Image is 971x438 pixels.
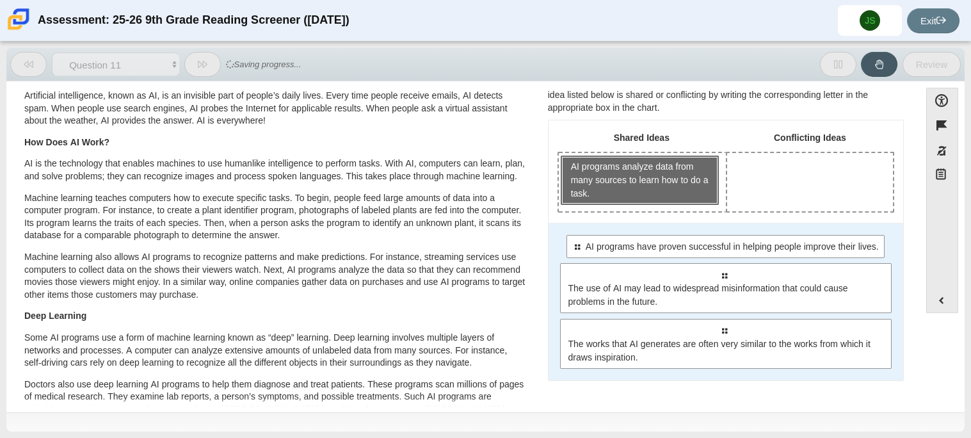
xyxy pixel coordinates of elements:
span: The use of AI may lead to widespread misinformation that could cause problems in the future. [568,282,885,309]
p: Doctors also use deep learning AI programs to help them diagnose and treat patients. These progra... [24,378,527,428]
button: Open Accessibility Menu [926,88,958,113]
span: The works that AI generates are often very similar to the works from which it draws inspiration. [568,337,885,364]
div: AI programs have proven successful in helping people improve their lives. [566,235,885,258]
button: Expand menu. Displays the button labels. [927,288,958,312]
div: 3 possible responses, select a response to begin moving the response to the desired drop area or ... [549,223,903,380]
th: Shared Ideas [558,129,726,152]
button: Flag item [926,113,958,138]
div: Assessment: 25-26 9th Grade Reading Screener ([DATE]) [38,5,349,36]
span: AI programs analyze data from many sources to learn how to do a task. [561,156,719,205]
span: Saving progress... [226,54,301,74]
th: Conflicting Ideas [726,129,894,152]
div: Drop response in row 1 of column 2 (Conflicting Ideas) [727,153,893,211]
div: Assessment items [13,88,913,407]
a: Exit [907,8,959,33]
button: Notepad [926,163,958,190]
p: Some AI programs use a form of machine learning known as “deep” learning. Deep learning involves ... [24,332,527,369]
span: AI programs analyze data from many sources to learn how to do a task. [571,160,712,200]
img: Carmen School of Science & Technology [5,6,32,33]
span: AI programs have proven successful in helping people improve their lives. [586,240,879,254]
p: Machine learning teaches computers how to execute specific tasks. To begin, people feed large amo... [24,192,527,242]
div: The works that AI generates are often very similar to the works from which it draws inspiration. [560,319,892,369]
button: Review [903,52,961,77]
span: JS [865,16,875,25]
button: Raise Your Hand [861,52,897,77]
p: AI is the technology that enables machines to use humanlike intelligence to perform tasks. With A... [24,158,527,182]
a: Carmen School of Science & Technology [5,24,32,35]
b: How Does AI Work? [24,136,109,148]
p: Machine learning also allows AI programs to recognize patterns and make predictions. For instance... [24,251,527,301]
b: Deep Learning [24,310,86,321]
p: Artificial intelligence, known as AI, is an invisible part of people’s daily lives. Every time pe... [24,90,527,127]
button: Toggle response masking [926,138,958,163]
div: The use of AI may lead to widespread misinformation that could cause problems in the future. [560,263,892,313]
div: Drop response in row 1 of column 1 (Shared Ideas) [559,153,726,211]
